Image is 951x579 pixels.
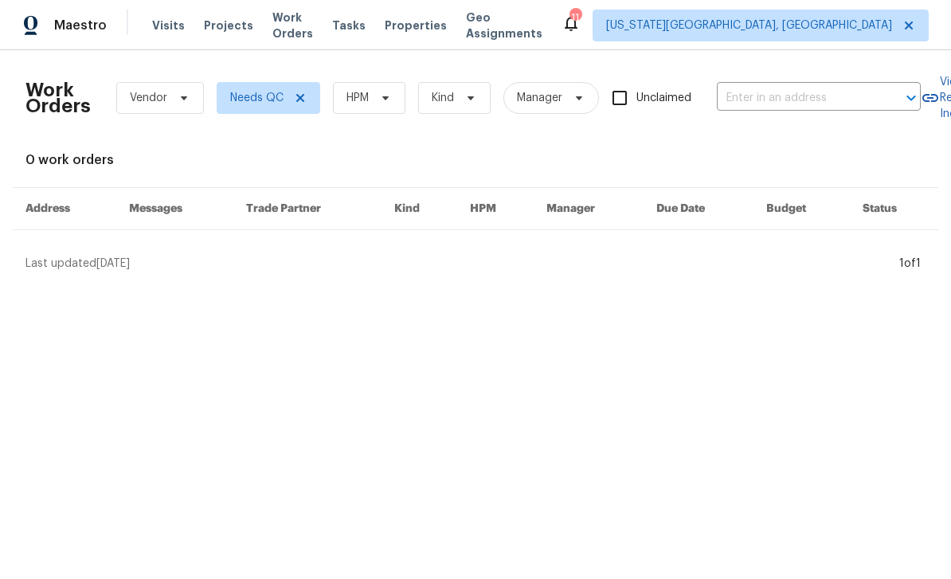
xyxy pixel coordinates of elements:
th: Manager [534,188,644,230]
div: Last updated [25,256,894,272]
span: Projects [204,18,253,33]
th: Trade Partner [233,188,382,230]
span: Kind [432,90,454,106]
span: Maestro [54,18,107,33]
span: Properties [385,18,447,33]
th: Budget [753,188,850,230]
div: 11 [569,10,581,25]
span: HPM [346,90,369,106]
span: Unclaimed [636,90,691,107]
span: Work Orders [272,10,313,41]
th: Kind [382,188,457,230]
span: [DATE] [96,258,130,269]
th: Status [850,188,938,230]
th: Due Date [644,188,753,230]
input: Enter in an address [717,86,876,111]
span: Visits [152,18,185,33]
span: Manager [517,90,562,106]
th: Address [13,188,116,230]
span: Needs QC [230,90,284,106]
span: [US_STATE][GEOGRAPHIC_DATA], [GEOGRAPHIC_DATA] [606,18,892,33]
span: Geo Assignments [466,10,542,41]
h2: Work Orders [25,82,91,114]
div: 1 of 1 [899,256,921,272]
th: HPM [457,188,534,230]
span: Tasks [332,20,366,31]
div: 0 work orders [25,152,926,168]
button: Open [900,87,922,109]
th: Messages [116,188,233,230]
span: Vendor [130,90,167,106]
